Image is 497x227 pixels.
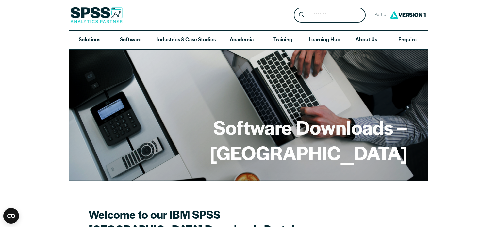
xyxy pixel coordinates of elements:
a: Training [262,31,303,50]
form: Site Header Search Form [294,8,366,23]
a: Solutions [69,31,110,50]
a: About Us [346,31,387,50]
a: Industries & Case Studies [151,31,221,50]
a: Learning Hub [304,31,346,50]
img: Version1 Logo [388,9,427,21]
button: Search magnifying glass icon [295,9,307,21]
a: Software [110,31,151,50]
a: Academia [221,31,262,50]
nav: Desktop version of site main menu [69,31,428,50]
svg: Search magnifying glass icon [299,12,304,18]
span: Part of [371,10,388,20]
h1: Software Downloads – [GEOGRAPHIC_DATA] [90,114,407,165]
button: Open CMP widget [3,208,19,224]
a: Enquire [387,31,428,50]
img: SPSS Analytics Partner [70,7,123,23]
